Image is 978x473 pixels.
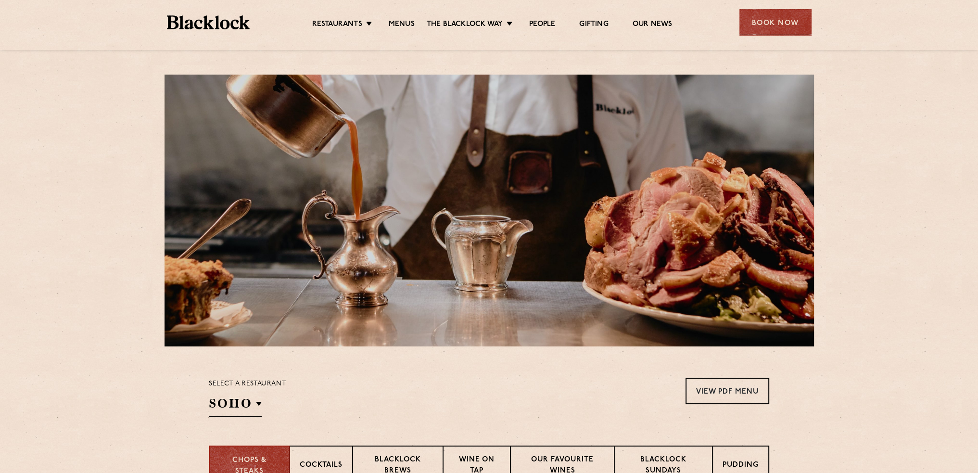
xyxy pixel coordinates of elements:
[633,20,673,30] a: Our News
[300,460,343,472] p: Cocktails
[529,20,555,30] a: People
[427,20,503,30] a: The Blacklock Way
[686,378,769,404] a: View PDF Menu
[209,395,262,417] h2: SOHO
[312,20,362,30] a: Restaurants
[739,9,812,36] div: Book Now
[579,20,608,30] a: Gifting
[167,15,250,29] img: BL_Textured_Logo-footer-cropped.svg
[209,378,286,390] p: Select a restaurant
[389,20,415,30] a: Menus
[723,460,759,472] p: Pudding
